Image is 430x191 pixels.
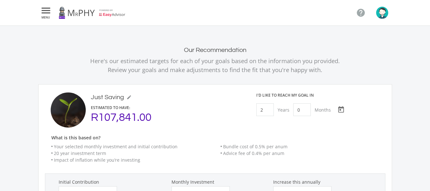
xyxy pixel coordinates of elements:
[38,46,392,54] h2: Our Recommendation
[91,114,244,121] div: R107,841.00
[124,92,134,102] button: mode_edit
[51,143,216,150] li: Your selected monthly investment and initial contribution
[353,5,368,20] a: 
[356,8,366,18] i: 
[45,135,392,141] h6: What is this based on?
[51,150,216,157] li: 20 year investment term
[40,7,52,14] i: 
[273,179,383,185] label: Increase this annually
[47,179,157,185] label: Initial Contribution
[376,7,388,19] img: avatar.png
[256,92,314,98] div: I'd like to reach my goal in
[40,16,52,19] span: MENU
[221,143,385,150] li: Bundle cost of 0.5% per anum
[91,105,244,111] div: ESTIMATED TO HAVE:
[311,103,335,116] div: Months
[38,6,54,19] button:  MENU
[221,150,385,157] li: Advice fee of 0.4% per anum
[293,103,311,116] input: Months
[38,56,392,74] p: Here's our estimated targets for each of your goals based on the information you provided. Review...
[160,179,270,185] label: Monthly Investment
[335,103,347,116] button: Open calendar
[274,103,293,116] div: Years
[256,103,274,116] input: Years
[127,95,132,100] i: mode_edit
[51,157,216,163] li: Impact of inflation while you’re investing
[91,92,124,102] div: Just Saving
